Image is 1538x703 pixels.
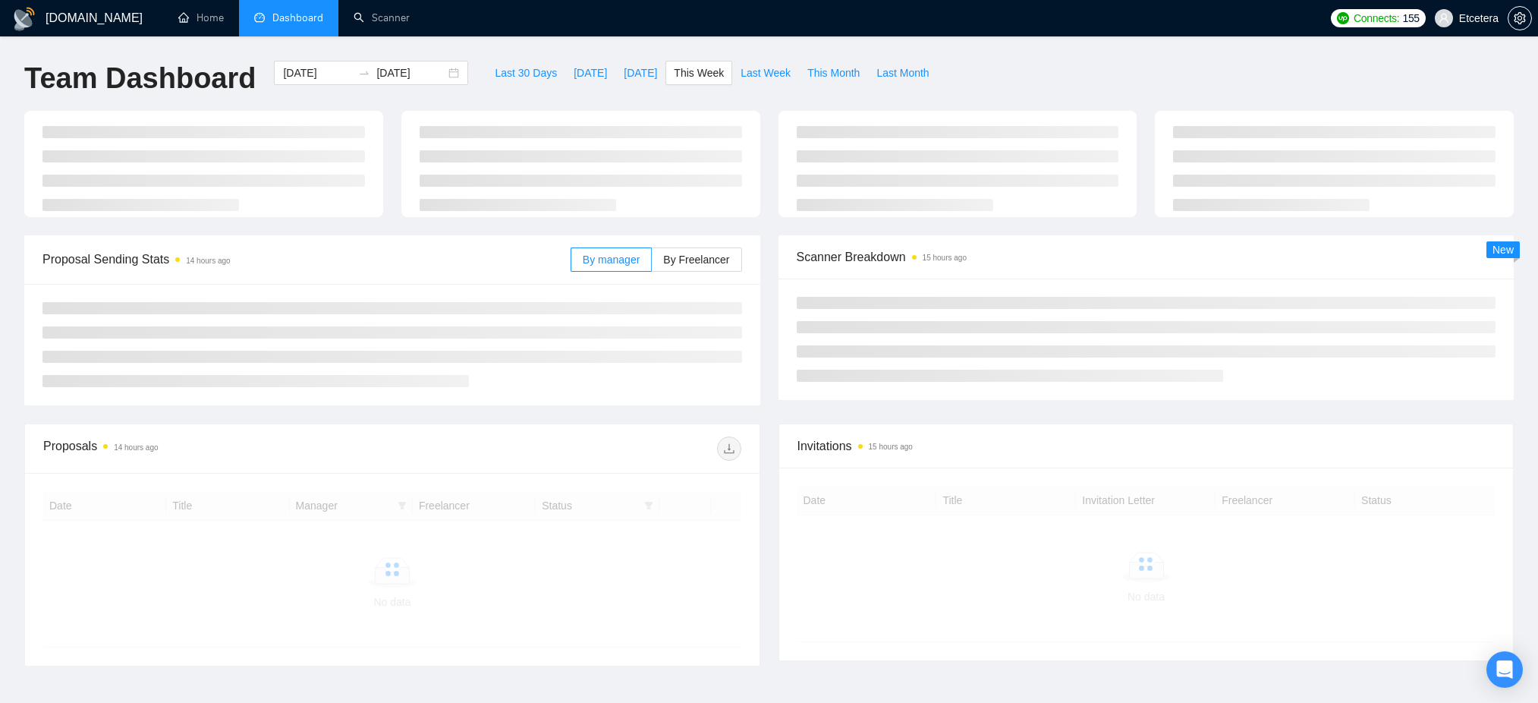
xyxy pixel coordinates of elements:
span: setting [1508,12,1531,24]
span: Last Week [741,65,791,81]
span: user [1439,13,1449,24]
img: logo [12,7,36,31]
button: This Month [799,61,868,85]
button: [DATE] [565,61,615,85]
div: Proposals [43,437,392,461]
time: 15 hours ago [869,443,913,451]
h1: Team Dashboard [24,61,256,96]
span: Invitations [797,437,1496,456]
button: This Week [665,61,732,85]
span: This Month [807,65,860,81]
input: End date [376,65,445,81]
input: Start date [283,65,352,81]
span: [DATE] [574,65,607,81]
span: Connects: [1354,10,1399,27]
span: Last 30 Days [495,65,557,81]
span: Proposal Sending Stats [42,250,571,269]
span: Dashboard [272,11,323,24]
time: 14 hours ago [114,443,158,452]
span: Last Month [876,65,929,81]
time: 15 hours ago [923,254,967,262]
button: Last Week [732,61,799,85]
button: Last 30 Days [486,61,565,85]
button: Last Month [868,61,937,85]
span: dashboard [254,12,265,23]
time: 14 hours ago [186,257,230,265]
span: This Week [674,65,724,81]
a: searchScanner [354,11,410,24]
div: Open Intercom Messenger [1486,651,1523,688]
button: setting [1508,6,1532,30]
span: [DATE] [624,65,657,81]
button: [DATE] [615,61,665,85]
a: homeHome [178,11,224,24]
span: Scanner Breakdown [797,247,1496,266]
span: swap-right [358,67,370,79]
span: By manager [583,254,640,266]
span: to [358,67,370,79]
span: 155 [1402,10,1419,27]
a: setting [1508,12,1532,24]
span: New [1492,244,1514,256]
img: upwork-logo.png [1337,12,1349,24]
span: By Freelancer [663,254,729,266]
